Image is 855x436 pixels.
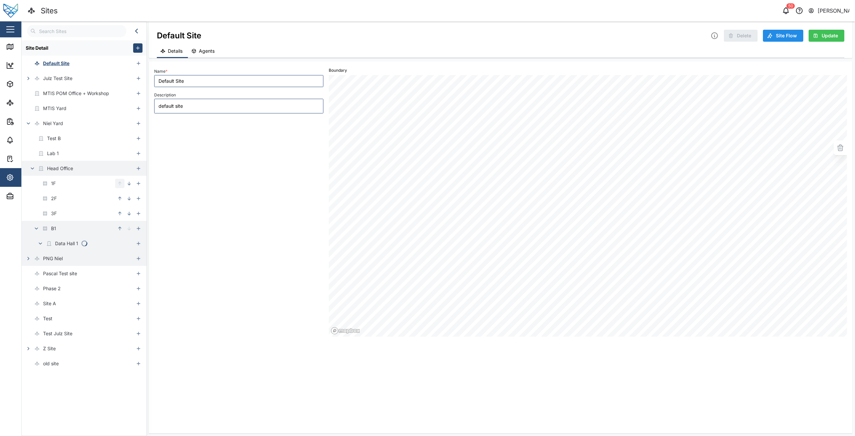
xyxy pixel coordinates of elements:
div: Assets [17,80,38,88]
div: Pascal Test site [43,270,77,277]
div: Z Site [43,345,56,352]
button: [PERSON_NAME] [808,6,850,15]
div: Default Site [157,29,201,42]
div: Map [17,43,32,50]
textarea: default site [154,99,323,113]
div: MTIS POM Office + Workshop [43,90,109,97]
div: old site [43,360,59,367]
div: Reports [17,118,40,125]
img: Main Logo [3,3,18,18]
div: Head Office [47,165,73,172]
div: Dashboard [17,62,47,69]
span: Agents [199,49,215,53]
div: [PERSON_NAME] [818,7,850,15]
div: Data Hall 1 [55,240,78,247]
div: Default Site [43,60,69,67]
div: Admin [17,192,37,200]
div: Test B [47,135,61,142]
span: Details [168,49,183,53]
input: Search Sites [27,25,126,37]
div: Test Julz Site [43,330,72,337]
div: Site Detail [26,44,125,52]
div: Sites [17,99,33,106]
div: MTIS Yard [43,105,66,112]
div: Phase 2 [43,285,61,292]
canvas: Map [329,75,847,337]
div: Site A [43,300,56,307]
a: Mapbox logo [331,327,360,335]
span: Site Flow [776,30,797,41]
div: Test [43,315,52,322]
div: Tasks [17,155,36,162]
span: Update [822,30,838,41]
div: Julz Test Site [43,75,72,82]
div: Sites [41,5,58,17]
div: 2F [51,195,57,202]
div: 3F [51,210,57,217]
button: Update [809,30,844,42]
div: Niel Yard [43,120,63,127]
div: B1 [51,225,56,232]
div: PNG Niel [43,255,63,262]
label: Name [154,69,168,74]
div: Settings [17,174,41,181]
a: Site Flow [763,30,803,42]
div: Boundary [329,67,847,74]
label: Description [154,93,176,97]
div: Lab 1 [47,150,59,157]
div: 1F [51,180,56,187]
div: Alarms [17,136,38,144]
div: 50 [787,3,795,9]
